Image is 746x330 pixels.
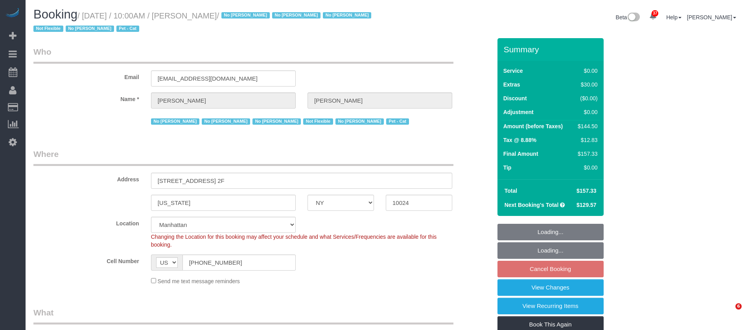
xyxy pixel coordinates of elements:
[505,188,517,194] strong: Total
[503,67,523,75] label: Service
[575,150,597,158] div: $157.33
[497,298,604,314] a: View Recurring Items
[33,307,453,324] legend: What
[504,45,600,54] h3: Summary
[33,46,453,64] legend: Who
[221,12,270,18] span: No [PERSON_NAME]
[577,202,597,208] span: $129.57
[503,136,536,144] label: Tax @ 8.88%
[575,136,597,144] div: $12.83
[28,173,145,183] label: Address
[323,12,371,18] span: No [PERSON_NAME]
[158,278,240,284] span: Send me text message reminders
[28,92,145,103] label: Name *
[645,8,661,25] a: 37
[666,14,682,20] a: Help
[505,202,559,208] strong: Next Booking's Total
[151,234,437,248] span: Changing the Location for this booking may affect your schedule and what Services/Frequencies are...
[151,92,296,109] input: First Name
[497,279,604,296] a: View Changes
[28,70,145,81] label: Email
[272,12,321,18] span: No [PERSON_NAME]
[575,108,597,116] div: $0.00
[303,118,333,125] span: Not Flexible
[202,118,250,125] span: No [PERSON_NAME]
[308,92,452,109] input: Last Name
[28,254,145,265] label: Cell Number
[687,14,736,20] a: [PERSON_NAME]
[151,118,199,125] span: No [PERSON_NAME]
[652,10,658,17] span: 37
[116,26,139,32] span: Pet - Cat
[5,8,20,19] img: Automaid Logo
[28,217,145,227] label: Location
[151,70,296,87] input: Email
[33,148,453,166] legend: Where
[33,7,77,21] span: Booking
[182,254,296,271] input: Cell Number
[719,303,738,322] iframe: Intercom live chat
[66,26,114,32] span: No [PERSON_NAME]
[503,122,563,130] label: Amount (before Taxes)
[503,150,538,158] label: Final Amount
[503,81,520,88] label: Extras
[503,108,534,116] label: Adjustment
[627,13,640,23] img: New interface
[252,118,301,125] span: No [PERSON_NAME]
[575,164,597,171] div: $0.00
[575,122,597,130] div: $144.50
[151,195,296,211] input: City
[575,94,597,102] div: ($0.00)
[577,188,597,194] span: $157.33
[503,164,512,171] label: Tip
[335,118,384,125] span: No [PERSON_NAME]
[616,14,640,20] a: Beta
[503,94,527,102] label: Discount
[735,303,742,310] span: 6
[33,11,374,33] small: / [DATE] / 10:00AM / [PERSON_NAME]
[386,118,409,125] span: Pet - Cat
[33,26,63,32] span: Not Flexible
[575,67,597,75] div: $0.00
[386,195,452,211] input: Zip Code
[575,81,597,88] div: $30.00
